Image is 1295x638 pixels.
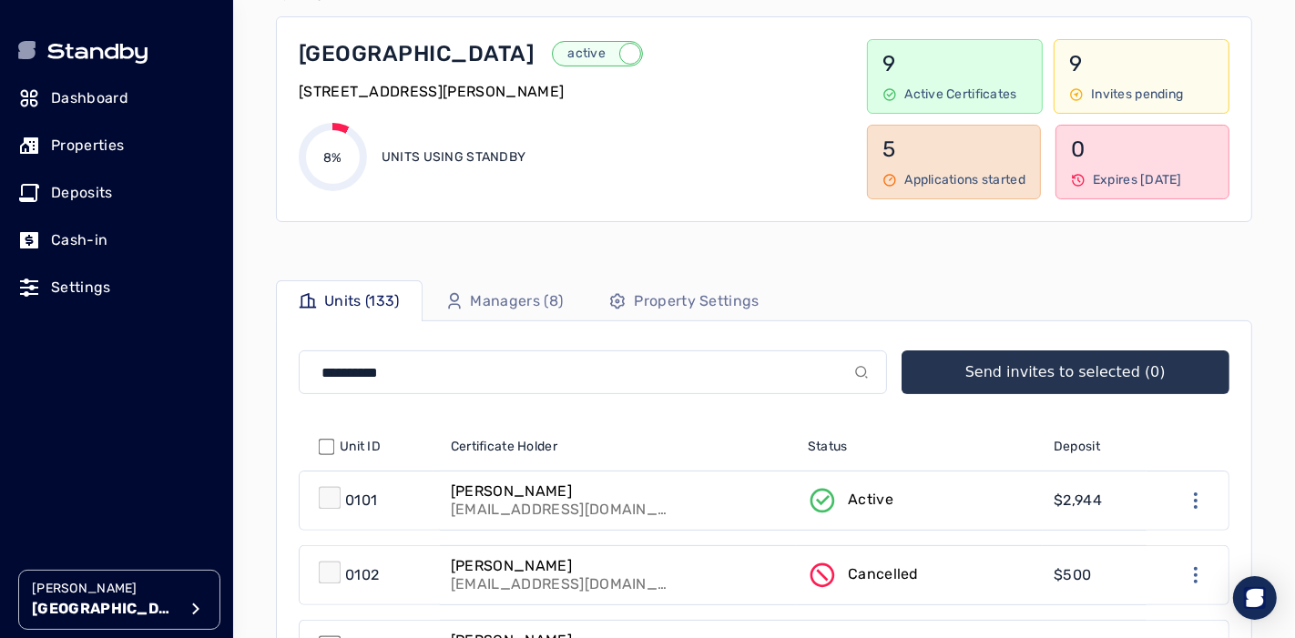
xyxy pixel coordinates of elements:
[51,182,113,204] p: Deposits
[451,438,557,456] span: Certificate Holder
[904,86,1016,104] p: Active Certificates
[382,148,525,167] p: Units using Standby
[552,41,643,66] button: active
[1091,86,1183,104] p: Invites pending
[18,173,215,213] a: Deposits
[882,49,1027,78] p: 9
[797,471,1043,530] a: Active
[797,546,1043,604] a: Cancelled
[300,546,440,604] a: 0102
[324,290,400,312] p: Units (133)
[340,438,381,456] span: Unit ID
[32,598,178,620] p: [GEOGRAPHIC_DATA]
[634,290,759,312] p: Property Settings
[451,482,669,501] p: [PERSON_NAME]
[848,563,919,585] p: Cancelled
[1054,564,1091,586] p: $500
[586,280,781,321] a: Property Settings
[1054,438,1100,456] span: Deposit
[554,45,619,63] p: active
[1054,490,1102,511] p: $2,944
[808,438,848,456] span: Status
[423,280,586,321] a: Managers (8)
[18,126,215,166] a: Properties
[345,564,379,586] p: 0102
[18,268,215,308] a: Settings
[51,229,107,251] p: Cash-in
[848,489,893,511] p: Active
[1093,171,1182,189] p: Expires [DATE]
[440,546,797,604] a: [PERSON_NAME][EMAIL_ADDRESS][DOMAIN_NAME]
[451,501,669,519] p: [EMAIL_ADDRESS][DOMAIN_NAME]
[1043,546,1147,604] a: $500
[299,81,564,103] p: [STREET_ADDRESS][PERSON_NAME]
[1069,49,1214,78] p: 9
[440,471,797,530] a: [PERSON_NAME][EMAIL_ADDRESS][DOMAIN_NAME]
[345,490,377,511] p: 0101
[51,277,111,299] p: Settings
[32,580,178,598] p: [PERSON_NAME]
[299,39,841,68] a: [GEOGRAPHIC_DATA]active
[1071,135,1214,164] p: 0
[300,471,440,530] a: 0101
[1233,576,1277,620] div: Open Intercom Messenger
[18,78,215,118] a: Dashboard
[276,280,423,321] a: Units (133)
[51,135,124,157] p: Properties
[18,570,220,630] button: [PERSON_NAME][GEOGRAPHIC_DATA]
[451,557,669,575] p: [PERSON_NAME]
[471,290,564,312] p: Managers (8)
[299,39,534,68] p: [GEOGRAPHIC_DATA]
[1043,471,1147,530] a: $2,944
[323,149,342,167] p: 8%
[451,575,669,593] p: [EMAIL_ADDRESS][DOMAIN_NAME]
[51,87,128,109] p: Dashboard
[18,220,215,260] a: Cash-in
[904,171,1025,189] p: Applications started
[882,135,1025,164] p: 5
